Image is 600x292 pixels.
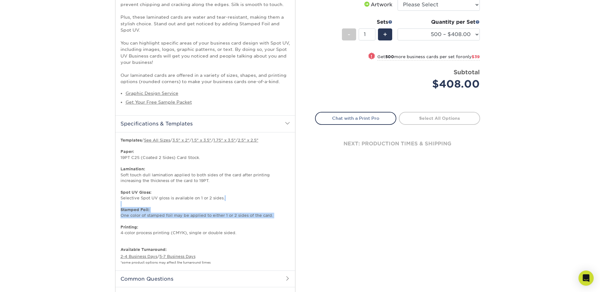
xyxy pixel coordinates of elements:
a: 1.5" x 3.5" [192,138,211,143]
small: *some product options may affect the turnaround times [121,261,211,264]
span: ! [371,53,372,60]
strong: 500 [385,54,394,59]
p: / / / / / 19PT C2S (Coated 2 Sides) Card Stock. Soft touch dull lamination applied to both sides ... [121,137,290,242]
b: Available Turnaround: [121,247,167,252]
span: - [348,30,350,39]
p: / [121,247,290,265]
div: $408.00 [402,76,480,92]
a: Graphic Design Service [126,91,178,96]
a: Get Your Free Sample Packet [126,100,192,105]
a: 2-4 Business Days [121,254,157,259]
div: next: production times & shipping [315,125,480,163]
a: Select All Options [399,112,480,125]
div: Open Intercom Messenger [578,271,594,286]
span: $39 [472,54,480,59]
strong: Stamped Foil: [121,207,150,212]
small: Get more business cards per set for [377,54,480,61]
div: Quantity per Set [398,18,480,26]
span: + [383,30,387,39]
strong: Subtotal [454,69,480,76]
b: Templates [121,138,142,143]
span: only [462,54,480,59]
strong: Spot UV Gloss: [121,190,152,195]
div: Sets [342,18,393,26]
a: 1.75" x 3.5" [213,138,236,143]
strong: Printing: [121,225,138,229]
strong: Lamination: [121,167,145,171]
h2: Specifications & Templates [115,115,295,132]
a: See All Sizes [144,138,170,143]
a: 3.5" x 2" [172,138,189,143]
div: Artwork [363,1,393,9]
a: 5-7 Business Days [159,254,195,259]
strong: Paper: [121,149,134,154]
h2: Common Questions [115,271,295,287]
a: Chat with a Print Pro [315,112,396,125]
a: 2.5" x 2.5" [238,138,258,143]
